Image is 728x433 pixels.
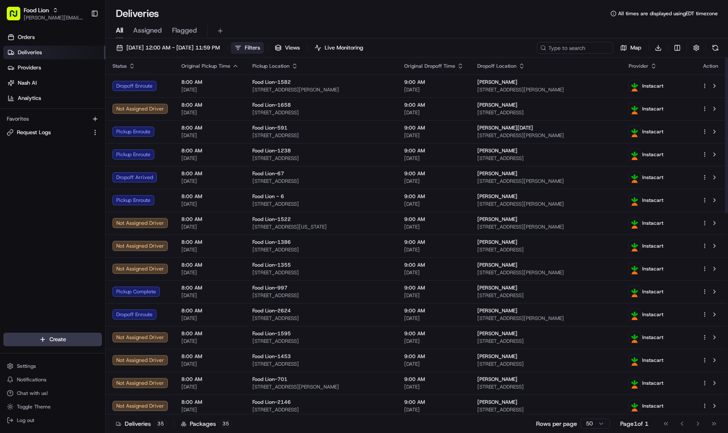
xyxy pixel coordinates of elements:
span: [STREET_ADDRESS][US_STATE] [252,223,391,230]
span: Food Lion-2624 [252,307,291,314]
span: [STREET_ADDRESS] [477,155,616,162]
span: Instacart [642,357,663,364]
button: Views [271,42,304,54]
span: [PERSON_NAME] [477,193,517,200]
span: All times are displayed using EDT timezone [618,10,718,17]
a: 💻API Documentation [68,119,139,135]
span: Pylon [84,143,102,150]
span: 9:00 AM [404,239,464,245]
button: Toggle Theme [3,401,102,413]
div: Start new chat [29,81,139,89]
span: Original Pickup Time [181,63,230,69]
span: [STREET_ADDRESS] [477,406,616,413]
div: Favorites [3,112,102,126]
span: Chat with us! [17,390,48,397]
span: [DATE] [404,155,464,162]
button: Live Monitoring [311,42,367,54]
span: [STREET_ADDRESS] [252,246,391,253]
span: [DATE] [181,86,239,93]
span: [DATE] [404,383,464,390]
span: [DATE] 12:00 AM - [DATE] 11:59 PM [126,44,220,52]
span: [PERSON_NAME] [477,147,517,154]
button: Filters [231,42,264,54]
span: Analytics [18,94,41,102]
span: Orders [18,33,35,41]
span: Food Lion-1595 [252,330,291,337]
span: 8:00 AM [181,79,239,85]
button: Create [3,333,102,346]
a: Orders [3,30,105,44]
span: Food Lion [24,6,49,14]
span: [DATE] [404,132,464,139]
span: [DATE] [404,292,464,299]
span: Create [49,336,66,343]
button: [PERSON_NAME][EMAIL_ADDRESS][DOMAIN_NAME] [24,14,84,21]
button: Refresh [709,42,721,54]
span: [PERSON_NAME] [477,262,517,268]
span: 9:00 AM [404,330,464,337]
button: Log out [3,414,102,426]
span: Instacart [642,243,663,249]
span: [DATE] [181,246,239,253]
span: 9:00 AM [404,193,464,200]
span: [PERSON_NAME] [477,353,517,360]
span: 9:00 AM [404,147,464,154]
span: [DATE] [404,338,464,345]
h1: Deliveries [116,7,159,20]
span: 8:00 AM [181,124,239,131]
span: Food Lion-1238 [252,147,291,154]
p: Rows per page [536,419,577,428]
span: Instacart [642,174,663,181]
div: Page 1 of 1 [620,419,649,428]
span: Food Lion - 6 [252,193,284,200]
span: Food Lion-997 [252,284,287,291]
span: 9:00 AM [404,353,464,360]
span: [PERSON_NAME] [477,102,517,108]
img: profile_instacart_ahold_partner.png [629,309,640,320]
span: 8:00 AM [181,262,239,268]
span: Instacart [642,403,663,409]
span: Assigned [133,25,162,36]
span: Views [285,44,300,52]
span: [STREET_ADDRESS] [252,292,391,299]
span: 8:00 AM [181,376,239,383]
img: profile_instacart_ahold_partner.png [629,355,640,366]
img: profile_instacart_ahold_partner.png [629,172,640,183]
span: [PERSON_NAME] [477,216,517,223]
span: [DATE] [404,86,464,93]
span: Food Lion-701 [252,376,287,383]
span: 8:00 AM [181,102,239,108]
span: [STREET_ADDRESS][PERSON_NAME] [477,223,616,230]
span: [STREET_ADDRESS] [252,406,391,413]
span: [STREET_ADDRESS][PERSON_NAME] [477,86,616,93]
span: Instacart [642,334,663,341]
span: [STREET_ADDRESS] [252,201,391,207]
span: [STREET_ADDRESS] [252,155,391,162]
a: Nash AI [3,76,105,90]
span: Instacart [642,220,663,226]
button: Food Lion[PERSON_NAME][EMAIL_ADDRESS][DOMAIN_NAME] [3,3,88,24]
span: 9:00 AM [404,102,464,108]
span: [STREET_ADDRESS] [477,292,616,299]
span: [STREET_ADDRESS] [477,361,616,367]
span: [PERSON_NAME] [477,170,517,177]
span: Instacart [642,311,663,318]
span: 8:00 AM [181,170,239,177]
span: [DATE] [404,223,464,230]
span: [DATE] [181,361,239,367]
span: Food Lion-1658 [252,102,291,108]
img: profile_instacart_ahold_partner.png [629,378,640,389]
span: API Documentation [80,123,136,131]
span: Status [112,63,127,69]
button: Notifications [3,374,102,386]
div: 35 [154,420,167,427]
span: 8:00 AM [181,239,239,245]
span: [DATE] [404,109,464,116]
span: [STREET_ADDRESS] [252,178,391,185]
span: Food Lion-591 [252,124,287,131]
button: Settings [3,360,102,372]
span: Food Lion-1355 [252,262,291,268]
span: [DATE] [404,269,464,276]
span: 9:00 AM [404,124,464,131]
